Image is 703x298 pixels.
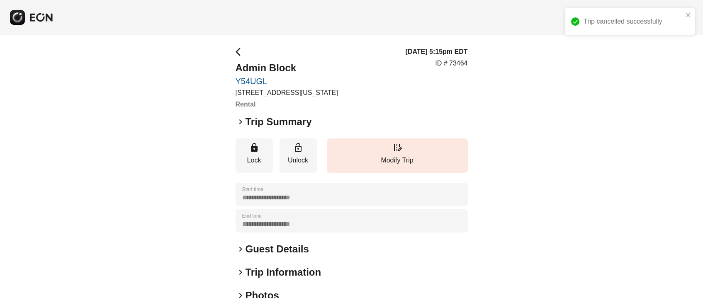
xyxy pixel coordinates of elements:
[284,155,313,165] p: Unlock
[331,155,464,165] p: Modify Trip
[236,138,273,173] button: Lock
[246,242,309,256] h2: Guest Details
[246,266,321,279] h2: Trip Information
[236,99,338,109] h3: Rental
[236,76,338,86] a: Y54UGL
[246,115,312,128] h2: Trip Summary
[236,267,246,277] span: keyboard_arrow_right
[249,143,259,153] span: lock
[236,47,246,57] span: arrow_back_ios
[240,155,269,165] p: Lock
[236,117,246,127] span: keyboard_arrow_right
[236,244,246,254] span: keyboard_arrow_right
[293,143,303,153] span: lock_open
[392,143,402,153] span: edit_road
[406,47,468,57] h3: [DATE] 5:15pm EDT
[327,138,468,173] button: Modify Trip
[280,138,317,173] button: Unlock
[236,61,338,75] h2: Admin Block
[435,58,467,68] p: ID # 73464
[236,88,338,98] p: [STREET_ADDRESS][US_STATE]
[584,17,683,27] div: Trip cancelled successfully
[686,12,691,18] button: close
